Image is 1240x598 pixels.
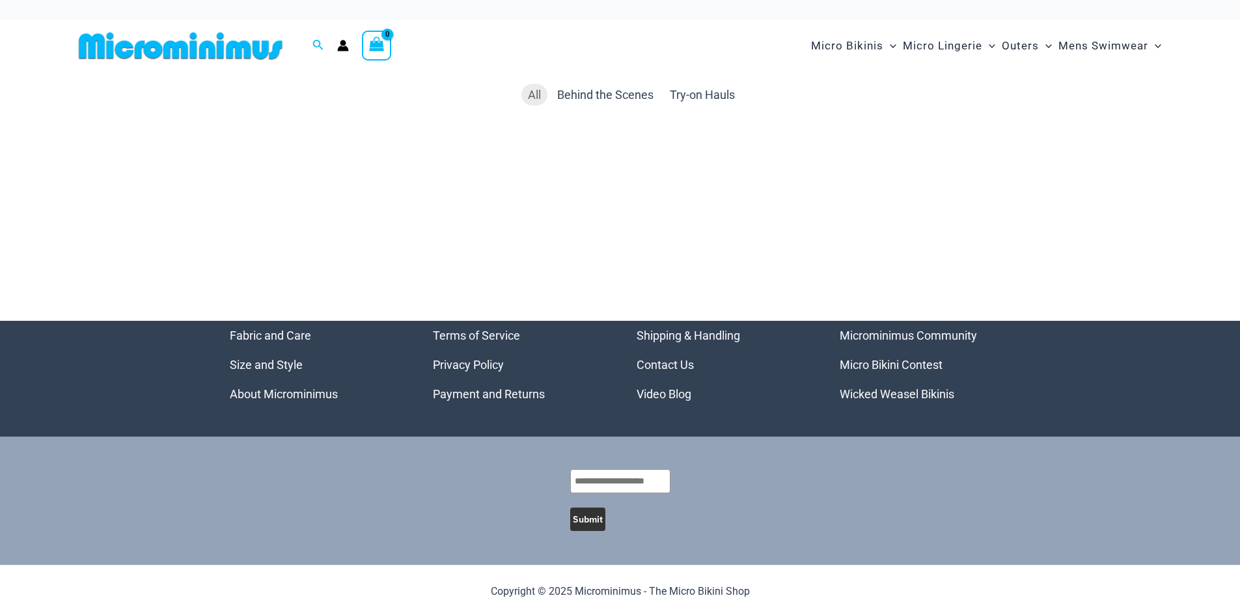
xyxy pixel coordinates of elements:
[811,29,883,62] span: Micro Bikinis
[840,321,1011,409] nav: Menu
[840,321,1011,409] aside: Footer Widget 4
[433,387,545,401] a: Payment and Returns
[808,26,900,66] a: Micro BikinisMenu ToggleMenu Toggle
[637,321,808,409] nav: Menu
[840,329,977,342] a: Microminimus Community
[806,24,1167,68] nav: Site Navigation
[312,38,324,54] a: Search icon link
[528,88,541,102] span: All
[230,321,401,409] aside: Footer Widget 1
[999,26,1055,66] a: OutersMenu ToggleMenu Toggle
[1039,29,1052,62] span: Menu Toggle
[230,329,311,342] a: Fabric and Care
[903,29,982,62] span: Micro Lingerie
[637,387,691,401] a: Video Blog
[433,321,604,409] aside: Footer Widget 2
[1148,29,1161,62] span: Menu Toggle
[982,29,995,62] span: Menu Toggle
[337,40,349,51] a: Account icon link
[840,387,954,401] a: Wicked Weasel Bikinis
[883,29,896,62] span: Menu Toggle
[670,88,735,102] span: Try-on Hauls
[557,88,654,102] span: Behind the Scenes
[1055,26,1164,66] a: Mens SwimwearMenu ToggleMenu Toggle
[362,31,392,61] a: View Shopping Cart, empty
[230,321,401,409] nav: Menu
[637,358,694,372] a: Contact Us
[230,358,303,372] a: Size and Style
[570,508,605,531] button: Submit
[900,26,999,66] a: Micro LingerieMenu ToggleMenu Toggle
[1002,29,1039,62] span: Outers
[433,321,604,409] nav: Menu
[230,387,338,401] a: About Microminimus
[74,31,288,61] img: MM SHOP LOGO FLAT
[433,329,520,342] a: Terms of Service
[1058,29,1148,62] span: Mens Swimwear
[637,329,740,342] a: Shipping & Handling
[840,358,943,372] a: Micro Bikini Contest
[637,321,808,409] aside: Footer Widget 3
[433,358,504,372] a: Privacy Policy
